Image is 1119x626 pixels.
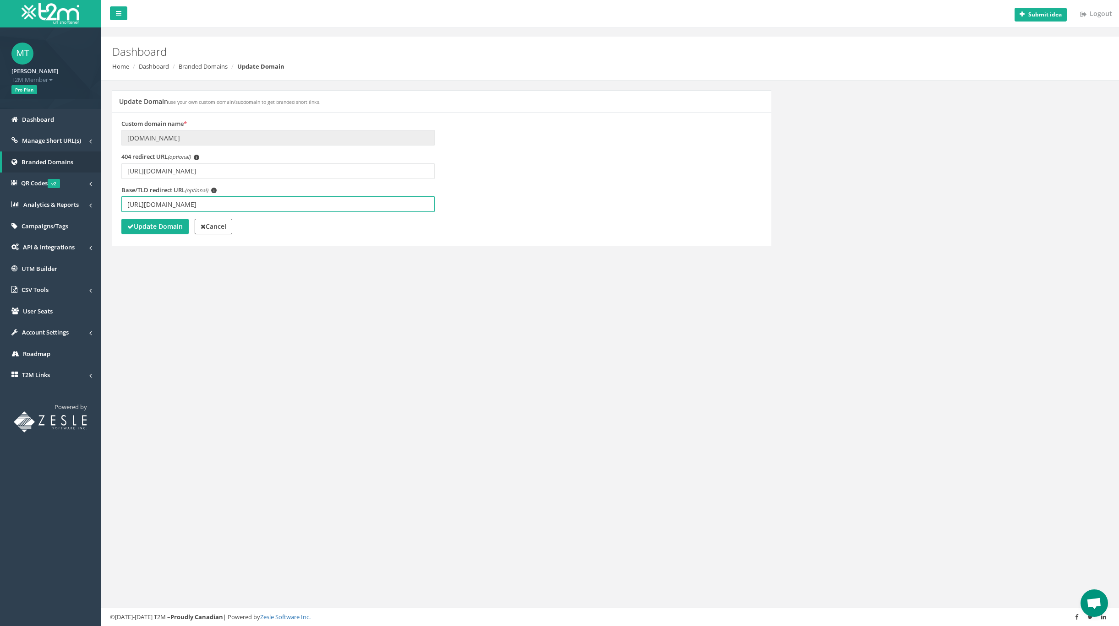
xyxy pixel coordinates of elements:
span: T2M Member [11,76,89,84]
span: T2M Links [22,371,50,379]
span: User Seats [23,307,53,315]
span: i [211,188,217,193]
h2: Dashboard [112,46,939,58]
strong: Proudly Canadian [170,613,223,621]
button: Update Domain [121,219,189,234]
div: ©[DATE]-[DATE] T2M – | Powered by [110,613,1110,621]
a: [PERSON_NAME] T2M Member [11,65,89,84]
label: Base/TLD redirect URL [121,186,217,194]
input: Enter domain name [121,130,435,146]
strong: Update Domain [127,222,183,231]
em: (optional) [168,153,191,160]
span: MT [11,43,33,65]
input: Enter TLD redirect URL [121,196,435,212]
img: T2M [22,3,79,24]
span: Dashboard [22,115,54,124]
input: Enter 404 redirect URL [121,163,435,179]
span: QR Codes [21,179,60,187]
span: API & Integrations [23,243,75,251]
span: CSV Tools [22,286,49,294]
strong: [PERSON_NAME] [11,67,58,75]
a: Zesle Software Inc. [260,613,311,621]
span: Manage Short URL(s) [22,136,81,145]
a: Branded Domains [179,62,228,70]
span: Roadmap [23,350,50,358]
span: Analytics & Reports [23,200,79,209]
h5: Update Domain [119,98,321,105]
a: Dashboard [139,62,169,70]
small: use your own custom domain/subdomain to get branded short links. [168,99,321,105]
b: Submit idea [1028,11,1062,18]
label: Custom domain name [121,119,187,128]
span: Powered by [55,403,87,411]
div: Open chat [1081,589,1108,617]
span: i [194,155,199,160]
a: Cancel [195,219,232,234]
label: 404 redirect URL [121,152,199,161]
strong: Cancel [201,222,226,231]
strong: Update Domain [237,62,284,70]
span: Campaigns/Tags [22,222,68,230]
span: v2 [48,179,60,188]
span: Account Settings [22,328,69,336]
a: Home [112,62,129,70]
button: Submit idea [1015,8,1067,22]
em: (optional) [185,187,208,194]
img: T2M URL Shortener powered by Zesle Software Inc. [14,411,87,432]
span: UTM Builder [22,264,57,273]
span: Pro Plan [11,85,37,94]
span: Branded Domains [22,158,73,166]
